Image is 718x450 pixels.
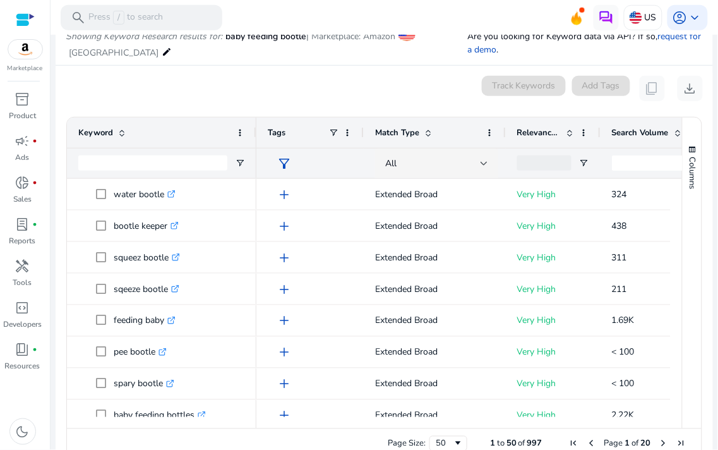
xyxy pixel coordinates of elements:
[3,319,42,330] p: Developers
[375,371,494,397] p: Extended Broad
[612,346,635,358] span: < 100
[518,438,525,449] span: of
[15,133,30,149] span: campaign
[388,438,426,449] div: Page Size:
[78,127,113,138] span: Keyword
[114,403,206,429] p: baby feeding bottles
[15,424,30,439] span: dark_mode
[676,439,686,449] div: Last Page
[517,276,589,302] p: Very High
[587,439,597,449] div: Previous Page
[375,276,494,302] p: Extended Broad
[113,11,124,25] span: /
[114,213,179,239] p: bootle keeper
[625,438,630,449] span: 1
[612,127,669,138] span: Search Volume
[604,438,623,449] span: Page
[612,378,635,390] span: < 100
[235,158,245,168] button: Open Filter Menu
[5,360,40,372] p: Resources
[375,245,494,271] p: Extended Broad
[375,181,494,207] p: Extended Broad
[277,156,292,171] span: filter_alt
[277,408,292,423] span: add
[114,181,176,207] p: water bootle
[579,158,589,168] button: Open Filter Menu
[277,219,292,234] span: add
[15,175,30,190] span: donut_small
[688,10,703,25] span: keyboard_arrow_down
[612,410,635,422] span: 2.22K
[632,438,639,449] span: of
[33,180,38,185] span: fiber_manual_record
[69,47,159,59] span: [GEOGRAPHIC_DATA]
[277,377,292,392] span: add
[33,347,38,352] span: fiber_manual_record
[673,10,688,25] span: account_circle
[88,11,163,25] p: Press to search
[33,222,38,227] span: fiber_manual_record
[162,44,172,59] mat-icon: edit
[569,439,579,449] div: First Page
[612,220,627,232] span: 438
[490,438,495,449] span: 1
[375,213,494,239] p: Extended Broad
[517,308,589,334] p: Very High
[15,300,30,315] span: code_blocks
[467,30,703,56] p: Are you looking for Keyword data via API? If so, .
[683,81,698,96] span: download
[8,64,43,73] p: Marketplace
[114,371,174,397] p: spary bootle
[15,92,30,107] span: inventory_2
[15,342,30,357] span: book_4
[277,282,292,297] span: add
[375,339,494,365] p: Extended Broad
[517,339,589,365] p: Very High
[517,213,589,239] p: Very High
[659,439,669,449] div: Next Page
[114,245,180,271] p: squeez bootle
[114,276,179,302] p: sqeeze bootle
[15,258,30,274] span: handyman
[436,438,453,449] div: 50
[612,155,698,171] input: Search Volume Filter Input
[497,438,505,449] span: to
[33,138,38,143] span: fiber_manual_record
[277,250,292,265] span: add
[16,152,30,163] p: Ads
[13,193,32,205] p: Sales
[612,315,635,327] span: 1.69K
[645,6,657,28] p: US
[517,181,589,207] p: Very High
[678,76,703,101] button: download
[277,345,292,360] span: add
[277,313,292,329] span: add
[687,157,698,189] span: Columns
[612,188,627,200] span: 324
[517,127,561,138] span: Relevance Score
[612,283,627,295] span: 211
[8,40,42,59] img: amazon.svg
[71,10,86,25] span: search
[375,308,494,334] p: Extended Broad
[13,277,32,288] p: Tools
[375,403,494,429] p: Extended Broad
[527,438,542,449] span: 997
[268,127,285,138] span: Tags
[9,110,36,121] p: Product
[375,127,419,138] span: Match Type
[612,252,627,264] span: 311
[15,217,30,232] span: lab_profile
[506,438,517,449] span: 50
[517,245,589,271] p: Very High
[641,438,651,449] span: 20
[9,235,36,246] p: Reports
[114,339,167,365] p: pee bootle
[385,157,397,169] span: All
[114,308,176,334] p: feeding baby
[78,155,227,171] input: Keyword Filter Input
[517,371,589,397] p: Very High
[630,11,642,24] img: us.svg
[277,187,292,202] span: add
[517,403,589,429] p: Very High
